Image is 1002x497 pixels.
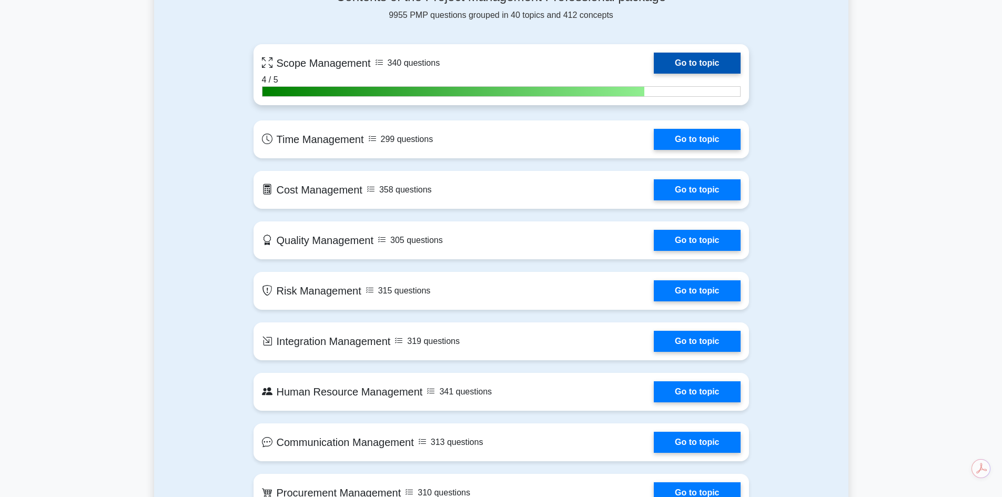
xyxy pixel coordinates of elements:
[654,280,740,301] a: Go to topic
[654,230,740,251] a: Go to topic
[654,179,740,200] a: Go to topic
[654,331,740,352] a: Go to topic
[654,53,740,74] a: Go to topic
[654,432,740,453] a: Go to topic
[654,129,740,150] a: Go to topic
[654,381,740,402] a: Go to topic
